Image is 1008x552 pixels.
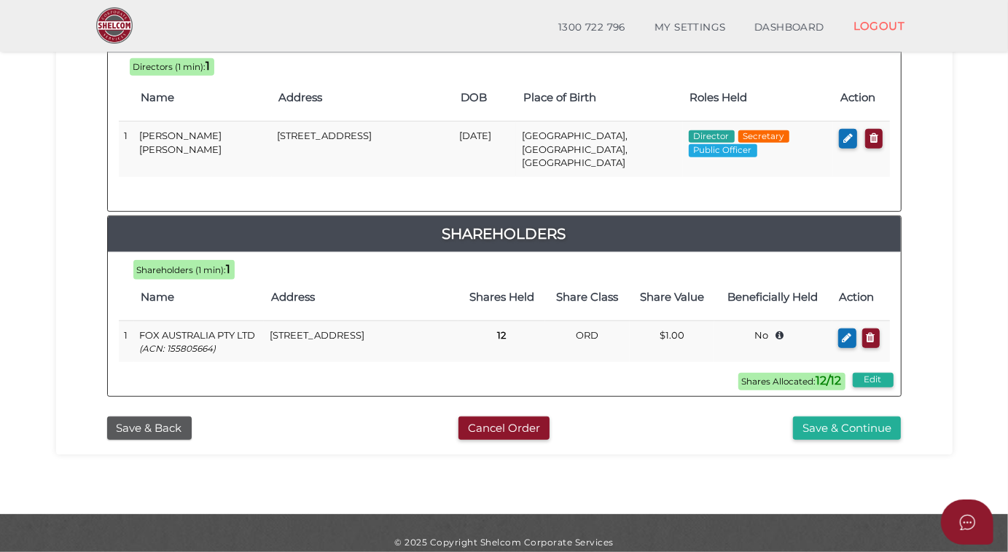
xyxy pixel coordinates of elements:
[816,374,842,387] b: 12/12
[516,122,683,177] td: [GEOGRAPHIC_DATA], [GEOGRAPHIC_DATA], [GEOGRAPHIC_DATA]
[689,144,757,157] span: Public Officer
[134,122,272,177] td: [PERSON_NAME] [PERSON_NAME]
[119,321,134,362] td: 1
[133,62,206,72] span: Directors (1 min):
[497,329,506,341] b: 12
[545,321,630,362] td: ORD
[227,262,231,276] b: 1
[466,291,538,304] h4: Shares Held
[738,130,789,143] span: Secretary
[630,321,714,362] td: $1.00
[637,291,707,304] h4: Share Value
[119,122,134,177] td: 1
[941,500,993,545] button: Open asap
[853,373,894,387] button: Edit
[738,373,845,390] span: Shares Allocated:
[544,13,640,42] a: 1300 722 796
[523,92,676,104] h4: Place of Birth
[689,130,735,143] span: Director
[840,291,883,304] h4: Action
[722,291,825,304] h4: Beneficially Held
[640,13,741,42] a: MY SETTINGS
[107,417,192,441] button: Save & Back
[272,122,454,177] td: [STREET_ADDRESS]
[458,417,550,441] button: Cancel Order
[271,291,451,304] h4: Address
[140,342,258,355] p: (ACN: 155805664)
[141,291,257,304] h4: Name
[108,222,901,245] a: Shareholders
[461,92,509,104] h4: DOB
[552,291,622,304] h4: Share Class
[67,536,942,548] div: © 2025 Copyright Shelcom Corporate Services
[690,92,827,104] h4: Roles Held
[840,92,882,104] h4: Action
[793,417,901,441] button: Save & Continue
[134,321,264,362] td: FOX AUSTRALIA PTY LTD
[137,265,227,275] span: Shareholders (1 min):
[453,122,516,177] td: [DATE]
[264,321,458,362] td: [STREET_ADDRESS]
[714,321,832,362] td: No
[141,92,265,104] h4: Name
[206,59,211,73] b: 1
[740,13,839,42] a: DASHBOARD
[279,92,447,104] h4: Address
[839,11,920,41] a: LOGOUT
